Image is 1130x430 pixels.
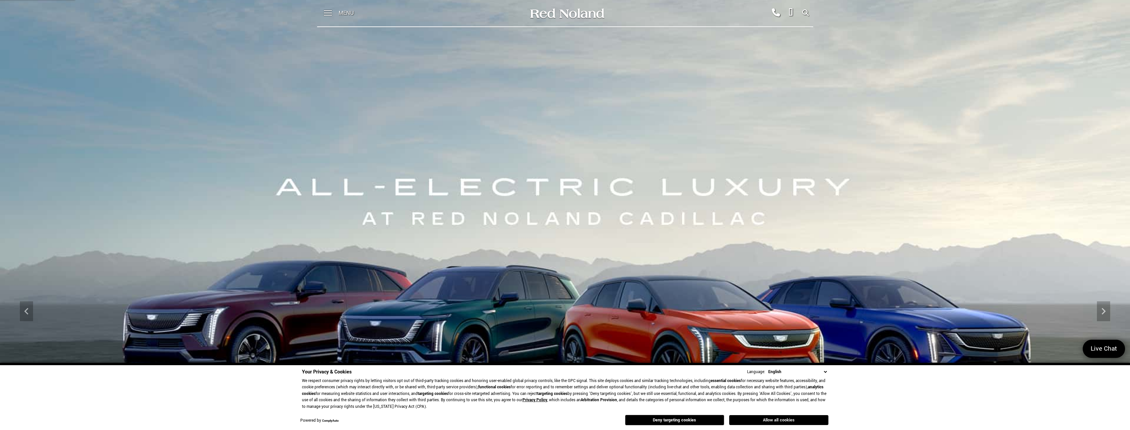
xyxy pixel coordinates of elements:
button: Deny targeting cookies [625,415,724,425]
a: Live Chat [1083,340,1125,358]
div: Next [1097,301,1110,321]
a: ComplyAuto [322,419,339,423]
strong: functional cookies [478,384,511,390]
select: Language Select [767,368,828,375]
div: Previous [20,301,33,321]
strong: targeting cookies [418,391,448,397]
span: Live Chat [1087,344,1120,353]
strong: targeting cookies [537,391,567,397]
img: Red Noland Auto Group [529,8,605,19]
strong: essential cookies [711,378,741,384]
a: Privacy Policy [523,397,547,403]
div: Language: [747,370,765,374]
p: We respect consumer privacy rights by letting visitors opt out of third-party tracking cookies an... [302,378,828,410]
button: Allow all cookies [729,415,828,425]
strong: analytics cookies [302,384,823,397]
strong: Arbitration Provision [581,397,617,403]
div: Powered by [300,419,339,423]
span: Your Privacy & Cookies [302,368,352,375]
